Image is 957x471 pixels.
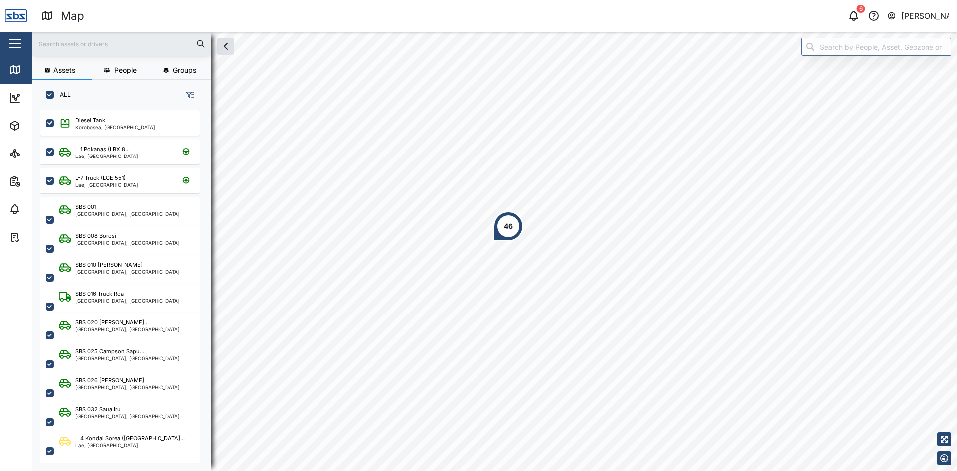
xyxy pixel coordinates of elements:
div: Sites [26,148,50,159]
div: SBS 001 [75,203,96,211]
div: SBS 010 [PERSON_NAME] [75,261,143,269]
span: People [114,67,137,74]
span: Assets [53,67,75,74]
div: SBS 032 Saua Iru [75,405,121,414]
div: Alarms [26,204,57,215]
div: Tasks [26,232,53,243]
div: [GEOGRAPHIC_DATA], [GEOGRAPHIC_DATA] [75,211,180,216]
div: Map [61,7,84,25]
div: SBS 020 [PERSON_NAME]... [75,318,149,327]
input: Search by People, Asset, Geozone or Place [801,38,951,56]
div: [GEOGRAPHIC_DATA], [GEOGRAPHIC_DATA] [75,240,180,245]
label: ALL [54,91,71,99]
div: Korobosea, [GEOGRAPHIC_DATA] [75,125,155,130]
div: [GEOGRAPHIC_DATA], [GEOGRAPHIC_DATA] [75,269,180,274]
div: [GEOGRAPHIC_DATA], [GEOGRAPHIC_DATA] [75,385,180,390]
div: SBS 025 Campson Sapu... [75,347,144,356]
div: Dashboard [26,92,71,103]
img: Main Logo [5,5,27,27]
div: [GEOGRAPHIC_DATA], [GEOGRAPHIC_DATA] [75,327,180,332]
button: [PERSON_NAME] [887,9,949,23]
div: Lae, [GEOGRAPHIC_DATA] [75,154,138,158]
div: [GEOGRAPHIC_DATA], [GEOGRAPHIC_DATA] [75,356,180,361]
canvas: Map [32,32,957,471]
div: grid [40,107,211,463]
div: L-4 Kondai Sorea ([GEOGRAPHIC_DATA]... [75,434,185,443]
div: Lae, [GEOGRAPHIC_DATA] [75,443,185,448]
div: [GEOGRAPHIC_DATA], [GEOGRAPHIC_DATA] [75,298,180,303]
div: Map marker [493,211,523,241]
div: L-1 Pokanas (LBX 8... [75,145,130,154]
div: Diesel Tank [75,116,105,125]
div: SBS 016 Truck Roa [75,290,124,298]
div: [GEOGRAPHIC_DATA], [GEOGRAPHIC_DATA] [75,414,180,419]
div: Assets [26,120,57,131]
input: Search assets or drivers [38,36,205,51]
div: Reports [26,176,60,187]
div: Lae, [GEOGRAPHIC_DATA] [75,182,138,187]
div: 6 [857,5,865,13]
span: Groups [173,67,196,74]
div: SBS 008 Borosi [75,232,116,240]
div: [PERSON_NAME] [901,10,949,22]
div: SBS 026 [PERSON_NAME] [75,376,144,385]
div: 46 [504,221,513,232]
div: Map [26,64,48,75]
div: L-7 Truck (LCE 551) [75,174,126,182]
